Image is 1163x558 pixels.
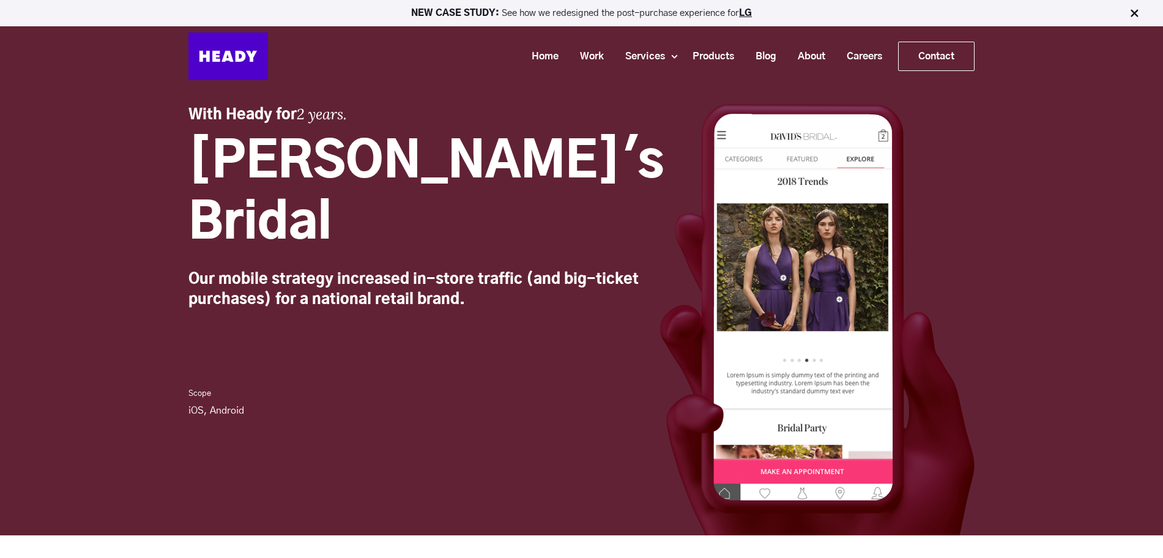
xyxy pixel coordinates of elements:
div: iOS, Android [188,387,660,447]
a: Work [565,45,610,68]
span: Scope [188,387,211,400]
p: Our mobile strategy increased in-store traffic (and big-ticket purchases) for a national retail b... [188,270,660,322]
a: Services [610,45,671,68]
strong: NEW CASE STUDY: [411,9,502,18]
a: LG [739,9,752,18]
a: Products [677,45,740,68]
a: About [782,45,831,68]
div: Navigation Menu [280,42,975,71]
span: [PERSON_NAME]'s Bridal [188,138,664,248]
em: 2 years. [297,105,347,124]
p: See how we redesigned the post-purchase experience for [6,9,1157,18]
h3: With Heady for [188,104,660,126]
img: Close Bar [1128,7,1140,20]
a: Home [516,45,565,68]
img: Heady_Logo_Web-01 (1) [188,32,268,80]
a: Contact [899,42,974,70]
a: Blog [740,45,782,68]
a: Careers [831,45,888,68]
